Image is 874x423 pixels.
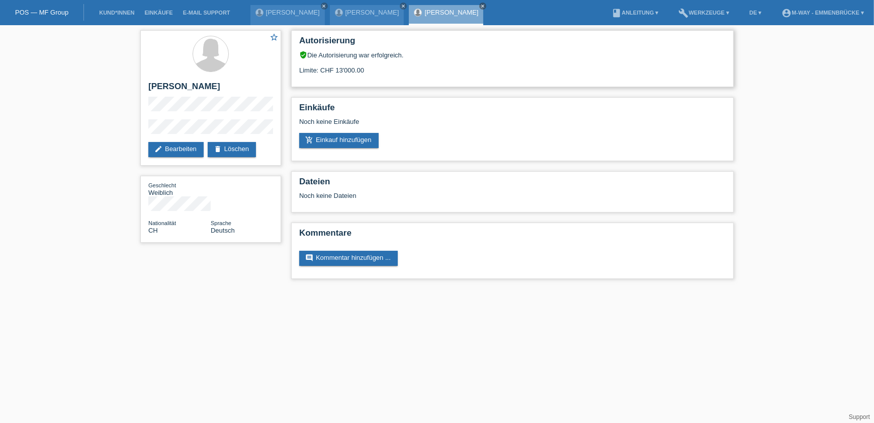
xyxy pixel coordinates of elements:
span: Geschlecht [148,182,176,188]
a: close [400,3,407,10]
a: POS — MF Group [15,9,68,16]
span: Deutsch [211,227,235,234]
a: Support [849,413,870,420]
i: add_shopping_cart [305,136,313,144]
a: [PERSON_NAME] [266,9,320,16]
h2: Dateien [299,177,726,192]
a: [PERSON_NAME] [424,9,478,16]
a: deleteLöschen [208,142,256,157]
i: close [480,4,485,9]
i: account_circle [781,8,792,18]
a: star_border [270,33,279,43]
div: Noch keine Dateien [299,192,606,199]
div: Weiblich [148,181,211,196]
i: build [679,8,689,18]
a: close [321,3,328,10]
h2: Einkäufe [299,103,726,118]
i: star_border [270,33,279,42]
div: Die Autorisierung war erfolgreich. [299,51,726,59]
a: [PERSON_NAME] [345,9,399,16]
h2: Kommentare [299,228,726,243]
a: buildWerkzeuge ▾ [674,10,735,16]
i: delete [214,145,222,153]
i: close [322,4,327,9]
a: Kund*innen [94,10,139,16]
a: editBearbeiten [148,142,204,157]
a: close [479,3,486,10]
span: Nationalität [148,220,176,226]
h2: [PERSON_NAME] [148,82,273,97]
a: bookAnleitung ▾ [606,10,663,16]
div: Noch keine Einkäufe [299,118,726,133]
span: Schweiz [148,227,158,234]
h2: Autorisierung [299,36,726,51]
i: book [611,8,622,18]
span: Sprache [211,220,231,226]
i: verified_user [299,51,307,59]
div: Limite: CHF 13'000.00 [299,59,726,74]
a: Einkäufe [139,10,178,16]
i: close [401,4,406,9]
i: edit [154,145,162,153]
i: comment [305,254,313,262]
a: DE ▾ [744,10,766,16]
a: E-Mail Support [178,10,235,16]
a: commentKommentar hinzufügen ... [299,251,398,266]
a: add_shopping_cartEinkauf hinzufügen [299,133,379,148]
a: account_circlem-way - Emmenbrücke ▾ [776,10,869,16]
